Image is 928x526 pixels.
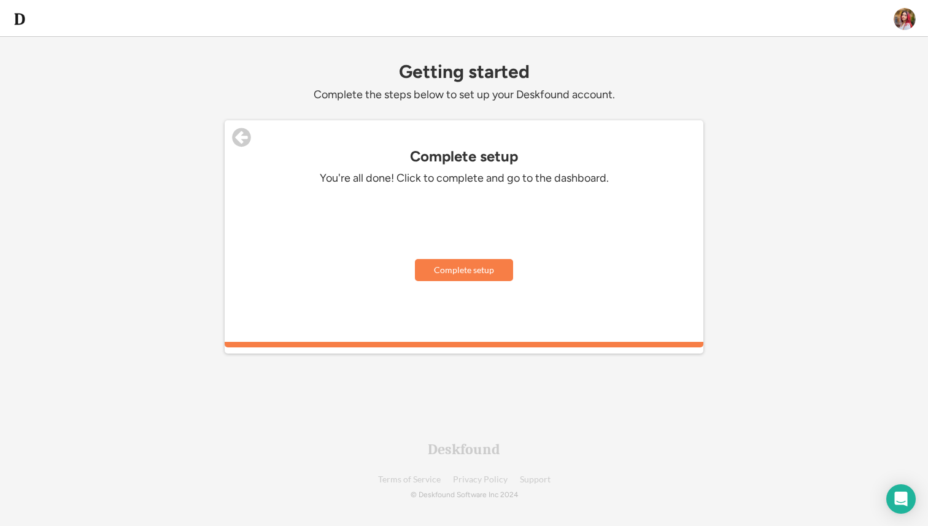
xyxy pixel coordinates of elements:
div: Complete setup [225,148,703,165]
div: 100% [227,342,701,347]
div: Complete the steps below to set up your Deskfound account. [225,88,703,102]
button: Complete setup [415,259,513,281]
img: d-whitebg.png [12,12,27,26]
div: Getting started [225,61,703,82]
a: Terms of Service [378,475,441,484]
a: Support [520,475,551,484]
a: Privacy Policy [453,475,508,484]
img: ACg8ocIOuBzARy4cG1DVnbbPVC11zWy0azTg2lNUuWDz1qQu9X9zazY=s96-c [894,8,916,30]
div: Open Intercom Messenger [886,484,916,514]
div: You're all done! Click to complete and go to the dashboard. [280,171,648,185]
div: Deskfound [428,442,500,457]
